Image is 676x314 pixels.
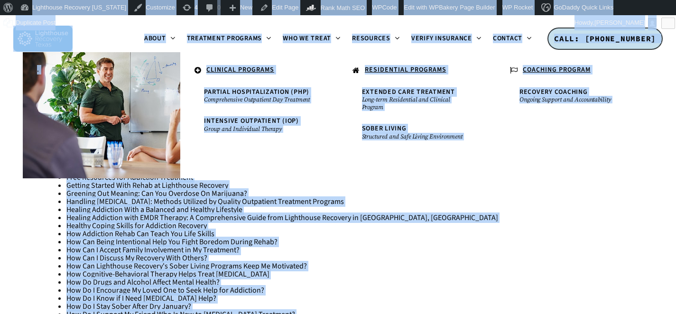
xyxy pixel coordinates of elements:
[277,35,346,43] a: Who We Treat
[66,196,344,207] a: Handling [MEDICAL_DATA]: Methods Utilized by Quality Outpatient Treatment Programs
[493,34,522,43] span: Contact
[66,245,240,255] a: How Can I Accept Family Involvement in My Treatment?
[66,285,264,296] a: How Do I Encourage My Loved One to Seek Help for Addiction?
[554,34,656,43] span: CALL: [PHONE_NUMBER]
[32,62,171,78] a: .
[66,212,498,223] a: Healing Addiction with EMDR Therapy: A Comprehensive Guide from Lighthouse Recovery in [GEOGRAPHI...
[37,65,39,74] span: .
[66,253,207,263] a: How Can I Discuss My Recovery With Others?
[523,65,591,74] u: COACHING PROGRAM
[571,15,660,30] a: Howdy,
[13,26,73,52] img: Lighthouse Recovery Texas
[283,34,331,43] span: Who We Treat
[66,261,307,271] a: How Can Lighthouse Recovery's Sober Living Programs Keep Me Motivated?
[66,221,207,231] a: Healthy Coping Skills for Addiction Recovery
[66,293,216,304] a: How Do I Know if I Need [MEDICAL_DATA] Help?
[66,301,191,312] a: How Do I Stay Sober After Dry January?
[66,180,228,191] a: Getting Started With Rehab at Lighthouse Recovery
[66,204,242,215] a: Healing Addiction With a Balanced and Healthy Lifestyle
[547,28,663,50] a: CALL: [PHONE_NUMBER]
[66,229,214,239] a: How Addiction Rehab Can Teach You Life Skills
[594,19,645,26] span: [PERSON_NAME]
[348,62,486,80] a: RESIDENTIAL PROGRAMS
[139,35,181,43] a: About
[144,34,166,43] span: About
[66,277,220,287] a: How Do Drugs and Alcohol Affect Mental Health?
[66,188,247,199] a: Greening Out Meaning: Can You Overdose On Marijuana?
[411,34,472,43] span: Verify Insurance
[321,4,365,11] span: Rank Math SEO
[352,34,390,43] span: Resources
[66,269,269,279] a: How Cognitive-Behavioral Therapy Helps Treat [MEDICAL_DATA]
[16,15,56,30] span: Duplicate Post
[206,65,274,74] u: CLINICAL PROGRAMS
[190,62,328,80] a: CLINICAL PROGRAMS
[505,62,644,80] a: COACHING PROGRAM
[487,35,537,43] a: Contact
[346,35,406,43] a: Resources
[187,34,262,43] span: Treatment Programs
[365,65,446,74] u: RESIDENTIAL PROGRAMS
[66,237,278,247] a: How Can Being Intentional Help You Fight Boredom During Rehab?
[406,35,487,43] a: Verify Insurance
[181,35,278,43] a: Treatment Programs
